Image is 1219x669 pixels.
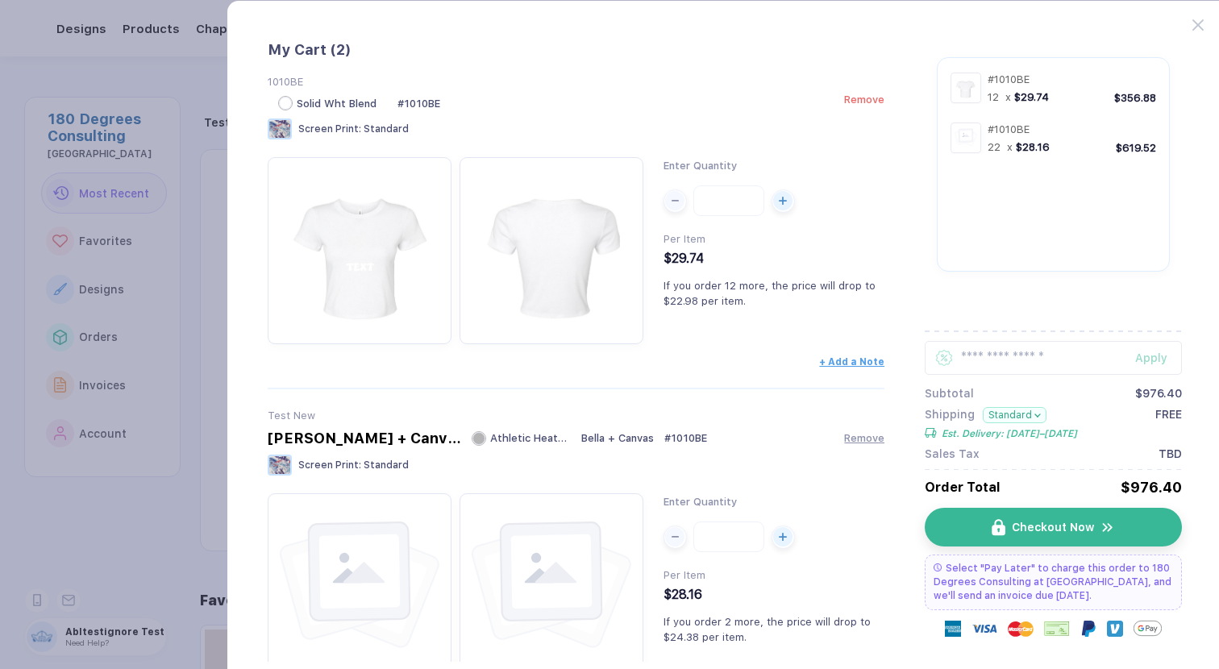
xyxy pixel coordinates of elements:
img: master-card [1008,616,1034,642]
span: Sales Tax [925,447,980,460]
span: Subtotal [925,387,974,400]
img: icon [1100,520,1115,535]
img: Screen Print [268,455,292,476]
img: pay later [934,563,942,571]
button: Standard [983,407,1046,423]
button: + Add a Note [819,356,884,368]
span: $29.74 [1014,91,1049,103]
button: Remove [844,93,884,106]
span: Screen Print : [298,123,361,135]
button: Apply [1115,341,1182,375]
img: cheque [1044,621,1070,637]
img: 1759250441048bmect_nt_front.png [276,165,443,333]
img: express [945,621,961,637]
span: # 1010BE [988,123,1030,135]
span: Per Item [664,569,705,581]
img: icon [992,519,1005,536]
span: Bella + Canvas [581,432,654,444]
div: $619.52 [1116,142,1156,154]
span: 22 [988,141,1001,153]
div: Test New [268,409,885,422]
div: $976.40 [1135,387,1182,400]
span: Standard [364,459,409,471]
span: $28.16 [664,587,702,602]
div: My Cart ( 2 ) [268,41,885,60]
img: 1759250441048bmect_nt_front.png [954,76,978,100]
img: 1759250441048qaceh_nt_back.png [468,165,635,333]
span: $29.74 [664,251,704,266]
span: Screen Print : [298,459,361,471]
span: Shipping [925,408,975,423]
span: Standard [364,123,409,135]
span: Est. Delivery: [DATE]–[DATE] [942,428,1077,439]
span: Checkout Now [1012,521,1094,534]
span: FREE [1155,408,1182,439]
span: TBD [1159,447,1182,460]
div: [PERSON_NAME] + Canvas [DEMOGRAPHIC_DATA]' Micro Ribbed Baby Tee [268,430,461,447]
span: Enter Quantity [664,496,737,508]
div: $356.88 [1114,92,1156,104]
span: Enter Quantity [664,160,737,172]
div: 1010BE [268,76,885,88]
span: If you order 2 more, the price will drop to $24.38 per item. [664,616,871,643]
span: Order Total [925,480,1001,495]
span: $28.16 [1016,141,1050,153]
img: Venmo [1107,621,1123,637]
span: # 1010BE [988,73,1030,85]
img: Screen Print [268,118,292,139]
button: Remove [844,432,884,444]
img: image_error.svg [954,126,978,150]
div: $976.40 [1121,479,1182,496]
div: Apply [1135,351,1182,364]
img: Paypal [1080,621,1096,637]
span: If you order 12 more, the price will drop to $22.98 per item. [664,280,876,307]
span: Solid Wht Blend [297,98,377,110]
span: x [1005,91,1011,103]
span: Per Item [664,233,705,245]
span: Athletic Heather [490,432,571,444]
img: Google Pay [1134,614,1162,642]
button: iconCheckout Nowicon [925,508,1181,546]
img: visa [971,616,997,642]
span: 12 [988,91,999,103]
span: x [1007,141,1013,153]
div: Select "Pay Later" to charge this order to 180 Degrees Consulting at [GEOGRAPHIC_DATA], and we'll... [925,555,1181,610]
img: image_error.svg [468,501,635,669]
img: image_error.svg [276,501,443,669]
span: # 1010BE [664,432,707,444]
span: # 1010BE [397,98,440,110]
